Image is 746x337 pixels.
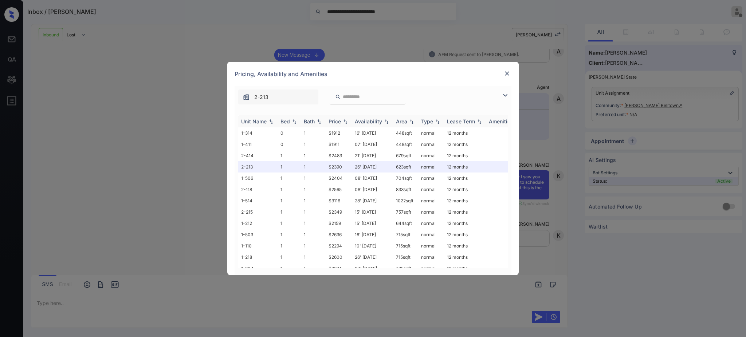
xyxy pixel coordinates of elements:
[335,94,341,100] img: icon-zuma
[238,127,278,139] td: 1-314
[238,161,278,173] td: 2-213
[301,206,326,218] td: 1
[301,139,326,150] td: 1
[444,218,486,229] td: 12 months
[352,251,393,263] td: 26' [DATE]
[329,118,341,124] div: Price
[352,263,393,274] td: 07' [DATE]
[393,173,418,184] td: 704 sqft
[393,127,418,139] td: 448 sqft
[301,195,326,206] td: 1
[278,195,301,206] td: 1
[342,119,349,124] img: sorting
[418,229,444,240] td: normal
[444,150,486,161] td: 12 months
[238,263,278,274] td: 1-204
[444,229,486,240] td: 12 months
[352,195,393,206] td: 28' [DATE]
[238,229,278,240] td: 1-503
[444,240,486,251] td: 12 months
[393,150,418,161] td: 679 sqft
[418,184,444,195] td: normal
[393,240,418,251] td: 715 sqft
[503,70,511,77] img: close
[476,119,483,124] img: sorting
[352,127,393,139] td: 16' [DATE]
[444,161,486,173] td: 12 months
[352,184,393,195] td: 08' [DATE]
[326,150,352,161] td: $2483
[301,173,326,184] td: 1
[301,127,326,139] td: 1
[301,161,326,173] td: 1
[243,94,250,101] img: icon-zuma
[278,263,301,274] td: 1
[278,139,301,150] td: 0
[301,263,326,274] td: 1
[393,161,418,173] td: 623 sqft
[444,173,486,184] td: 12 months
[238,240,278,251] td: 1-110
[301,240,326,251] td: 1
[489,118,513,124] div: Amenities
[383,119,390,124] img: sorting
[238,173,278,184] td: 1-506
[278,184,301,195] td: 1
[278,127,301,139] td: 0
[267,119,275,124] img: sorting
[278,218,301,229] td: 1
[278,150,301,161] td: 1
[326,139,352,150] td: $1911
[418,195,444,206] td: normal
[444,195,486,206] td: 12 months
[326,127,352,139] td: $1912
[238,184,278,195] td: 2-118
[447,118,475,124] div: Lease Term
[418,263,444,274] td: normal
[326,218,352,229] td: $2159
[278,251,301,263] td: 1
[315,119,323,124] img: sorting
[418,173,444,184] td: normal
[352,206,393,218] td: 15' [DATE]
[434,119,441,124] img: sorting
[278,240,301,251] td: 1
[304,118,315,124] div: Bath
[444,139,486,150] td: 12 months
[352,150,393,161] td: 21' [DATE]
[352,139,393,150] td: 07' [DATE]
[418,218,444,229] td: normal
[421,118,433,124] div: Type
[393,229,418,240] td: 715 sqft
[241,118,267,124] div: Unit Name
[326,263,352,274] td: $2374
[393,206,418,218] td: 757 sqft
[291,119,298,124] img: sorting
[326,161,352,173] td: $2390
[418,139,444,150] td: normal
[352,218,393,229] td: 15' [DATE]
[278,229,301,240] td: 1
[393,195,418,206] td: 1022 sqft
[278,173,301,184] td: 1
[418,251,444,263] td: normal
[326,229,352,240] td: $2636
[280,118,290,124] div: Bed
[444,127,486,139] td: 12 months
[418,150,444,161] td: normal
[238,251,278,263] td: 1-218
[418,127,444,139] td: normal
[501,91,510,100] img: icon-zuma
[393,184,418,195] td: 833 sqft
[227,62,519,86] div: Pricing, Availability and Amenities
[301,150,326,161] td: 1
[355,118,382,124] div: Availability
[326,251,352,263] td: $2600
[444,206,486,218] td: 12 months
[238,139,278,150] td: 1-411
[393,251,418,263] td: 715 sqft
[326,195,352,206] td: $3116
[393,139,418,150] td: 448 sqft
[238,150,278,161] td: 2-414
[326,206,352,218] td: $2349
